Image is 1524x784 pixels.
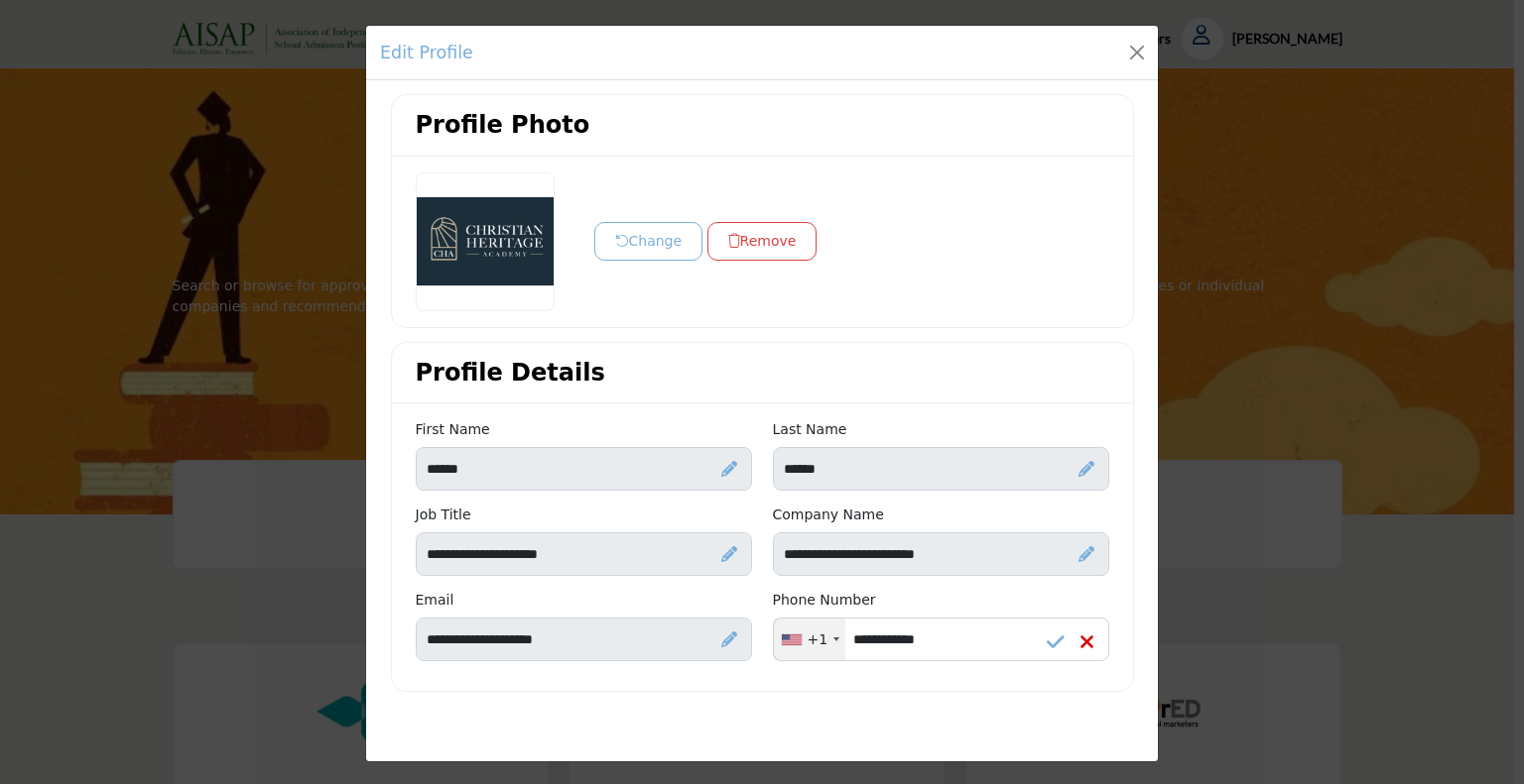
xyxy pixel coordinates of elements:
label: Email [416,590,454,611]
div: +1 [808,629,828,650]
input: Enter Company name [773,532,1109,576]
input: Enter Email [416,617,752,661]
input: Enter First name [416,447,752,491]
label: First Name [416,419,490,440]
input: Enter Job Title [416,532,752,576]
h2: Profile Details [416,359,605,388]
div: United States: +1 [774,618,846,660]
input: Enter your Phone Number [773,617,1109,661]
label: Phone Number [773,590,876,611]
h2: Profile Photo [416,111,590,140]
button: Remove [707,222,818,261]
button: Change [594,222,703,261]
label: Company Name [773,504,884,525]
label: Job Title [416,504,471,525]
input: Enter Last name [773,447,1109,491]
label: Last Name [773,419,847,440]
button: Close [1123,39,1151,66]
h1: Edit Profile [380,40,473,65]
